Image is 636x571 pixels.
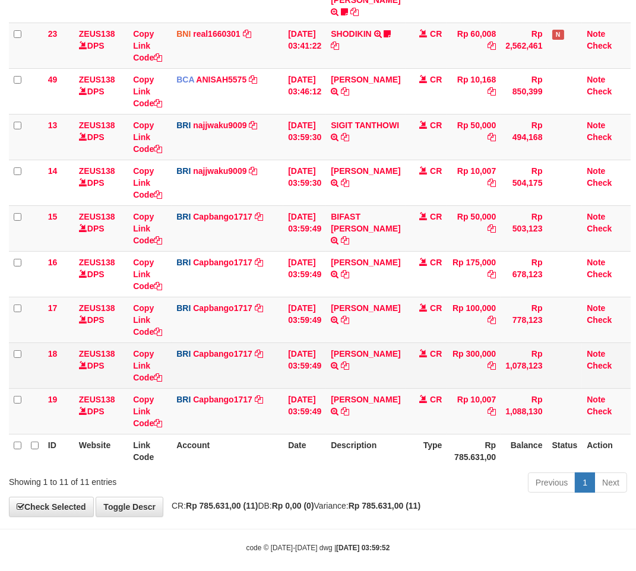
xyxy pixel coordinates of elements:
[133,395,162,428] a: Copy Link Code
[587,361,612,370] a: Check
[133,349,162,382] a: Copy Link Code
[447,434,501,468] th: Rp 785.631,00
[341,315,349,325] a: Copy LEONARDO to clipboard
[255,349,263,359] a: Copy Capbango1717 to clipboard
[447,114,501,160] td: Rp 50,000
[447,160,501,205] td: Rp 10,007
[48,349,58,359] span: 18
[488,361,496,370] a: Copy Rp 300,000 to clipboard
[341,178,349,188] a: Copy SITI ASTARI to clipboard
[79,120,115,130] a: ZEUS138
[587,132,612,142] a: Check
[430,75,442,84] span: CR
[488,41,496,50] a: Copy Rp 60,008 to clipboard
[74,388,128,434] td: DPS
[488,178,496,188] a: Copy Rp 10,007 to clipboard
[594,472,627,493] a: Next
[587,29,605,39] a: Note
[176,349,191,359] span: BRI
[9,497,94,517] a: Check Selected
[193,166,246,176] a: najjwaku9009
[341,132,349,142] a: Copy SIGIT TANTHOWI to clipboard
[79,212,115,221] a: ZEUS138
[501,205,547,251] td: Rp 503,123
[501,434,547,468] th: Balance
[272,501,314,510] strong: Rp 0,00 (0)
[176,212,191,221] span: BRI
[341,269,349,279] a: Copy TEGUH PRAMBUDI to clipboard
[186,501,258,510] strong: Rp 785.631,00 (11)
[48,212,58,221] span: 15
[587,75,605,84] a: Note
[133,212,162,245] a: Copy Link Code
[587,407,612,416] a: Check
[548,434,583,468] th: Status
[501,251,547,297] td: Rp 678,123
[176,75,194,84] span: BCA
[74,205,128,251] td: DPS
[331,29,371,39] a: SHODIKIN
[79,303,115,313] a: ZEUS138
[176,166,191,176] span: BRI
[331,120,399,130] a: SIGIT TANTHOWI
[48,120,58,130] span: 13
[447,23,501,68] td: Rp 60,008
[48,303,58,313] span: 17
[283,251,326,297] td: [DATE] 03:59:49
[587,41,612,50] a: Check
[74,114,128,160] td: DPS
[587,349,605,359] a: Note
[48,75,58,84] span: 49
[74,23,128,68] td: DPS
[196,75,246,84] a: ANISAH5575
[133,120,162,154] a: Copy Link Code
[341,361,349,370] a: Copy ERNA SULATSRIW to clipboard
[243,29,251,39] a: Copy real1660301 to clipboard
[587,87,612,96] a: Check
[79,258,115,267] a: ZEUS138
[331,303,400,313] a: [PERSON_NAME]
[48,258,58,267] span: 16
[341,87,349,96] a: Copy INA PAUJANAH to clipboard
[166,501,420,510] span: CR: DB: Variance:
[176,120,191,130] span: BRI
[587,258,605,267] a: Note
[331,258,400,267] a: [PERSON_NAME]
[193,29,240,39] a: real1660301
[331,75,400,84] a: [PERSON_NAME]
[249,166,257,176] a: Copy najjwaku9009 to clipboard
[48,29,58,39] span: 23
[331,166,400,176] a: [PERSON_NAME]
[43,434,74,468] th: ID
[133,29,162,62] a: Copy Link Code
[133,75,162,108] a: Copy Link Code
[501,160,547,205] td: Rp 504,175
[283,297,326,342] td: [DATE] 03:59:49
[176,303,191,313] span: BRI
[447,388,501,434] td: Rp 10,007
[488,224,496,233] a: Copy Rp 50,000 to clipboard
[575,472,595,493] a: 1
[447,205,501,251] td: Rp 50,000
[9,471,256,488] div: Showing 1 to 11 of 11 entries
[193,212,252,221] a: Capbango1717
[133,166,162,199] a: Copy Link Code
[501,23,547,68] td: Rp 2,562,461
[79,166,115,176] a: ZEUS138
[447,297,501,342] td: Rp 100,000
[587,166,605,176] a: Note
[488,407,496,416] a: Copy Rp 10,007 to clipboard
[447,68,501,114] td: Rp 10,168
[488,87,496,96] a: Copy Rp 10,168 to clipboard
[79,349,115,359] a: ZEUS138
[587,120,605,130] a: Note
[336,544,390,552] strong: [DATE] 03:59:52
[96,497,163,517] a: Toggle Descr
[331,212,400,233] a: BIFAST [PERSON_NAME]
[587,178,612,188] a: Check
[172,434,283,468] th: Account
[501,114,547,160] td: Rp 494,168
[74,68,128,114] td: DPS
[74,297,128,342] td: DPS
[430,212,442,221] span: CR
